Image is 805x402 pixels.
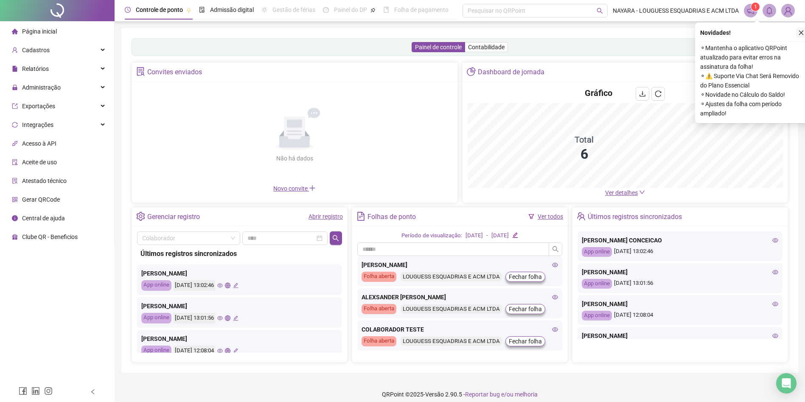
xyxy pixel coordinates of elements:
span: setting [136,212,145,221]
span: eye [772,333,778,339]
span: search [332,235,339,242]
div: Período de visualização: [401,231,462,240]
span: close [798,30,804,36]
div: ALEXSANDER [PERSON_NAME] [362,292,558,302]
span: eye [772,301,778,307]
span: instagram [44,387,53,395]
span: user-add [12,47,18,53]
span: Administração [22,84,61,91]
span: sync [12,122,18,128]
span: global [225,283,230,288]
span: plus [309,185,316,191]
span: file-done [199,7,205,13]
span: Controle de ponto [136,6,183,13]
span: solution [136,67,145,76]
span: pushpin [370,8,376,13]
span: export [12,103,18,109]
span: Ver detalhes [605,189,638,196]
span: Fechar folha [509,272,542,281]
span: lock [12,84,18,90]
span: home [12,28,18,34]
span: Clube QR - Beneficios [22,233,78,240]
span: Integrações [22,121,53,128]
div: App online [582,279,612,289]
div: Gerenciar registro [147,210,200,224]
div: [DATE] 13:02:46 [582,247,778,257]
div: [PERSON_NAME] [582,299,778,309]
span: Admissão digital [210,6,254,13]
span: bell [766,7,773,14]
div: LOUGUESS ESQUADRIAS E ACM LTDA [401,304,502,314]
span: Painel de controle [415,44,462,51]
span: Gerar QRCode [22,196,60,203]
span: info-circle [12,215,18,221]
span: audit [12,159,18,165]
span: Novo convite [273,185,316,192]
a: Abrir registro [309,213,343,220]
span: reload [655,90,662,97]
div: [DATE] [466,231,483,240]
div: [PERSON_NAME] [362,260,558,270]
div: LOUGUESS ESQUADRIAS E ACM LTDA [401,272,502,282]
span: Central de ajuda [22,215,65,222]
div: COLABORADOR TESTE [362,325,558,334]
span: Relatórios [22,65,49,72]
div: Folha aberta [362,336,396,346]
span: edit [233,348,238,354]
span: solution [12,178,18,184]
div: [PERSON_NAME] [582,267,778,277]
span: dashboard [323,7,329,13]
span: global [225,315,230,321]
span: file-text [356,212,365,221]
div: Folhas de ponto [367,210,416,224]
div: Folha aberta [362,272,396,282]
a: Ver detalhes down [605,189,645,196]
span: Painel do DP [334,6,367,13]
span: Fechar folha [509,304,542,314]
button: Fechar folha [505,336,545,346]
div: Dashboard de jornada [478,65,544,79]
div: - [486,231,488,240]
span: book [383,7,389,13]
span: 1 [754,4,757,10]
span: Fechar folha [509,337,542,346]
div: [DATE] 12:08:04 [582,311,778,320]
span: api [12,141,18,146]
span: Cadastros [22,47,50,53]
div: App online [582,311,612,320]
span: notification [747,7,755,14]
span: Página inicial [22,28,57,35]
div: Últimos registros sincronizados [140,248,339,259]
span: search [597,8,603,14]
div: [PERSON_NAME] [582,331,778,340]
span: search [552,246,559,253]
div: Folha aberta [362,304,396,314]
span: global [225,348,230,354]
div: [DATE] [491,231,509,240]
span: pushpin [186,8,191,13]
img: 94005 [782,4,794,17]
button: Fechar folha [505,304,545,314]
div: [PERSON_NAME] CONCEICAO [582,236,778,245]
span: eye [217,315,223,321]
span: qrcode [12,197,18,202]
div: App online [141,313,171,323]
div: Convites enviados [147,65,202,79]
a: Ver todos [538,213,563,220]
sup: 1 [751,3,760,11]
span: Folha de pagamento [394,6,449,13]
span: eye [217,348,223,354]
div: [PERSON_NAME] [141,269,338,278]
span: facebook [19,387,27,395]
span: Reportar bug e/ou melhoria [465,391,538,398]
span: download [639,90,646,97]
span: Novidades ! [700,28,731,37]
span: team [577,212,586,221]
span: filter [528,214,534,219]
span: clock-circle [125,7,131,13]
div: [PERSON_NAME] [141,334,338,343]
h4: Gráfico [585,87,612,99]
span: linkedin [31,387,40,395]
div: [DATE] 13:01:56 [174,313,215,323]
span: Versão [425,391,444,398]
